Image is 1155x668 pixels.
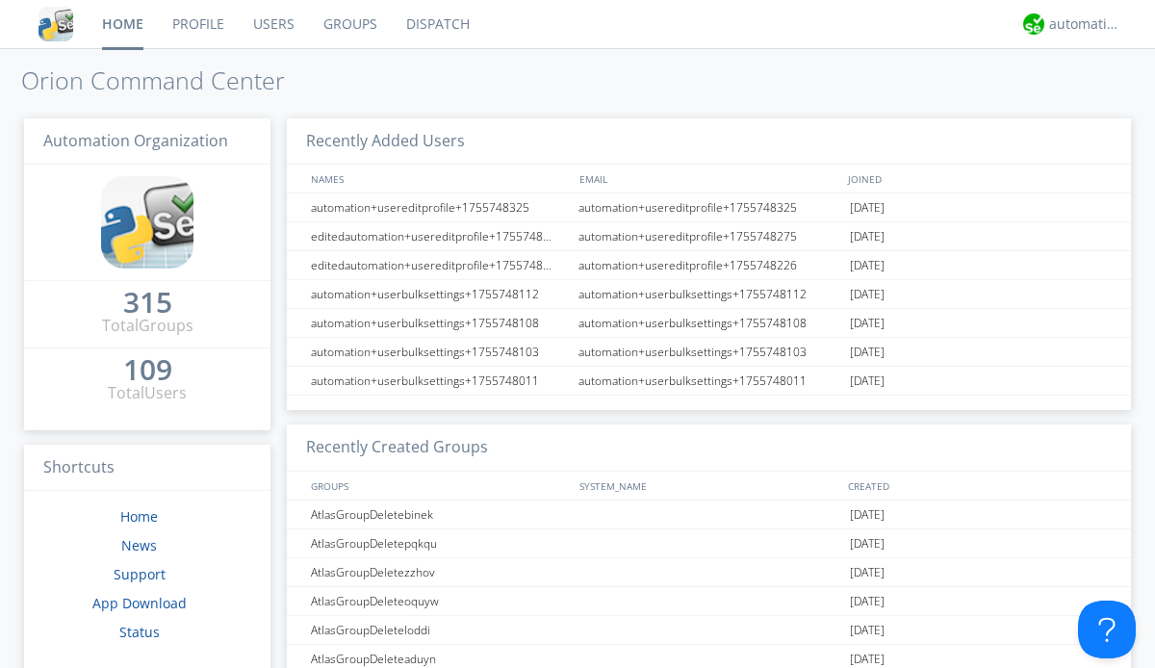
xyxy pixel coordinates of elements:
a: automation+userbulksettings+1755748011automation+userbulksettings+1755748011[DATE] [287,367,1131,396]
a: editedautomation+usereditprofile+1755748226automation+usereditprofile+1755748226[DATE] [287,251,1131,280]
a: automation+usereditprofile+1755748325automation+usereditprofile+1755748325[DATE] [287,193,1131,222]
div: automation+usereditprofile+1755748325 [306,193,573,221]
div: automation+usereditprofile+1755748275 [574,222,845,250]
div: AtlasGroupDeleteloddi [306,616,573,644]
span: [DATE] [850,587,885,616]
div: editedautomation+usereditprofile+1755748275 [306,222,573,250]
div: GROUPS [306,472,570,500]
a: automation+userbulksettings+1755748103automation+userbulksettings+1755748103[DATE] [287,338,1131,367]
div: automation+userbulksettings+1755748112 [574,280,845,308]
div: Total Users [108,382,187,404]
span: [DATE] [850,529,885,558]
span: [DATE] [850,193,885,222]
span: [DATE] [850,367,885,396]
div: automation+atlas [1049,14,1121,34]
div: automation+userbulksettings+1755748112 [306,280,573,308]
h3: Recently Created Groups [287,424,1131,472]
div: EMAIL [575,165,843,193]
a: App Download [92,594,187,612]
div: Total Groups [102,315,193,337]
a: AtlasGroupDeleteoquyw[DATE] [287,587,1131,616]
a: Home [120,507,158,526]
span: [DATE] [850,616,885,645]
span: [DATE] [850,338,885,367]
img: d2d01cd9b4174d08988066c6d424eccd [1023,13,1044,35]
div: automation+usereditprofile+1755748325 [574,193,845,221]
div: editedautomation+usereditprofile+1755748226 [306,251,573,279]
span: [DATE] [850,309,885,338]
img: cddb5a64eb264b2086981ab96f4c1ba7 [101,176,193,269]
div: automation+userbulksettings+1755748108 [306,309,573,337]
a: Support [114,565,166,583]
div: automation+userbulksettings+1755748011 [574,367,845,395]
span: [DATE] [850,222,885,251]
div: automation+usereditprofile+1755748226 [574,251,845,279]
a: 109 [123,360,172,382]
a: editedautomation+usereditprofile+1755748275automation+usereditprofile+1755748275[DATE] [287,222,1131,251]
a: Status [119,623,160,641]
a: AtlasGroupDeletezzhov[DATE] [287,558,1131,587]
div: AtlasGroupDeleteoquyw [306,587,573,615]
div: 315 [123,293,172,312]
a: AtlasGroupDeleteloddi[DATE] [287,616,1131,645]
div: SYSTEM_NAME [575,472,843,500]
div: JOINED [843,165,1113,193]
img: cddb5a64eb264b2086981ab96f4c1ba7 [38,7,73,41]
div: automation+userbulksettings+1755748108 [574,309,845,337]
a: automation+userbulksettings+1755748108automation+userbulksettings+1755748108[DATE] [287,309,1131,338]
a: automation+userbulksettings+1755748112automation+userbulksettings+1755748112[DATE] [287,280,1131,309]
span: [DATE] [850,251,885,280]
a: 315 [123,293,172,315]
div: 109 [123,360,172,379]
div: automation+userbulksettings+1755748103 [574,338,845,366]
h3: Recently Added Users [287,118,1131,166]
span: [DATE] [850,280,885,309]
div: AtlasGroupDeletezzhov [306,558,573,586]
div: CREATED [843,472,1113,500]
div: automation+userbulksettings+1755748103 [306,338,573,366]
h3: Shortcuts [24,445,270,492]
a: AtlasGroupDeletebinek[DATE] [287,501,1131,529]
span: [DATE] [850,558,885,587]
a: AtlasGroupDeletepqkqu[DATE] [287,529,1131,558]
span: Automation Organization [43,130,228,151]
span: [DATE] [850,501,885,529]
div: NAMES [306,165,570,193]
iframe: Toggle Customer Support [1078,601,1136,658]
div: automation+userbulksettings+1755748011 [306,367,573,395]
div: AtlasGroupDeletebinek [306,501,573,528]
div: AtlasGroupDeletepqkqu [306,529,573,557]
a: News [121,536,157,554]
